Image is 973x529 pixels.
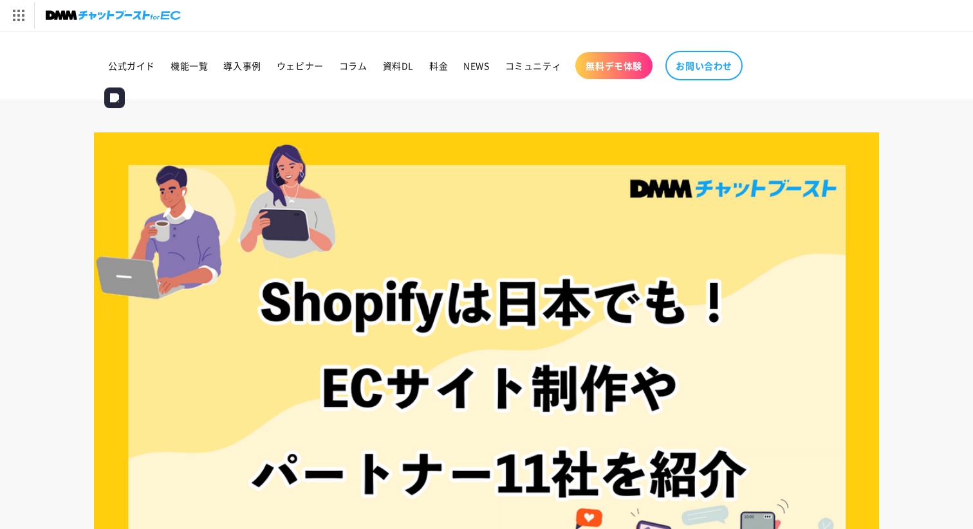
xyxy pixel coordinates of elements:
a: 料金 [422,52,456,79]
a: 無料デモ体験 [575,52,653,79]
span: コミュニティ [505,60,562,71]
a: コミュニティ [497,52,570,79]
img: サービス [2,2,34,29]
a: NEWS [456,52,497,79]
a: ウェビナー [269,52,331,79]
span: 資料DL [383,60,414,71]
a: お問い合わせ [665,51,743,80]
span: 機能一覧 [171,60,208,71]
span: 公式ガイド [108,60,155,71]
span: 導入事例 [223,60,261,71]
span: 無料デモ体験 [586,60,642,71]
a: 機能一覧 [163,52,216,79]
a: 公式ガイド [100,52,163,79]
span: お問い合わせ [676,60,732,71]
span: 料金 [429,60,448,71]
a: 資料DL [375,52,422,79]
a: 導入事例 [216,52,268,79]
span: NEWS [463,60,489,71]
img: チャットブーストforEC [46,6,181,24]
a: コラム [331,52,375,79]
span: ウェビナー [277,60,324,71]
span: コラム [339,60,367,71]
